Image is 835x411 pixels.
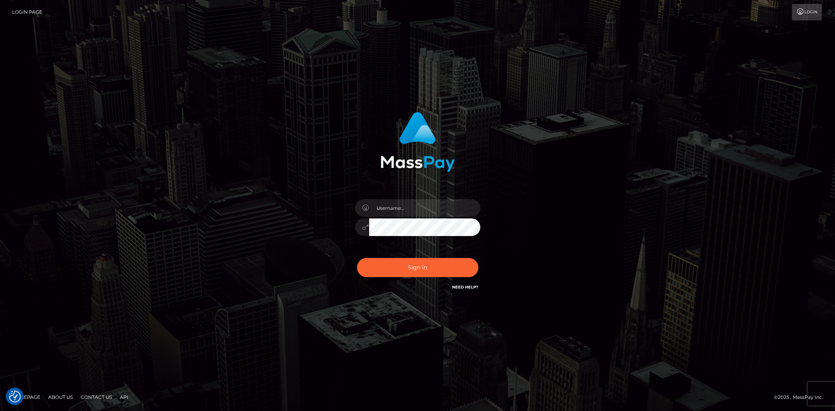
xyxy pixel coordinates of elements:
[9,391,21,402] button: Consent Preferences
[9,391,43,403] a: Homepage
[45,391,76,403] a: About Us
[369,199,480,217] input: Username...
[774,393,829,402] div: © 2025 , MassPay Inc.
[117,391,132,403] a: API
[452,285,478,290] a: Need Help?
[792,4,822,20] a: Login
[78,391,115,403] a: Contact Us
[12,4,42,20] a: Login Page
[381,112,455,172] img: MassPay Login
[9,391,21,402] img: Revisit consent button
[357,258,478,277] button: Sign in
